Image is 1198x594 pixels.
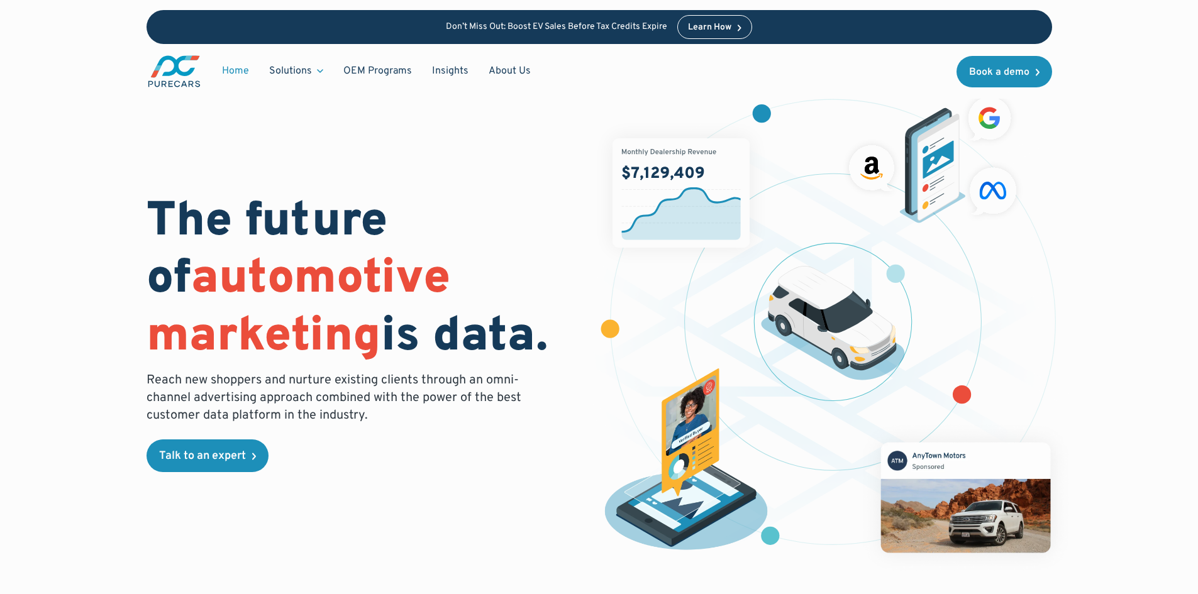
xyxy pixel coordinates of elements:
[969,67,1029,77] div: Book a demo
[147,54,202,89] img: purecars logo
[269,64,312,78] div: Solutions
[333,59,422,83] a: OEM Programs
[479,59,541,83] a: About Us
[159,451,246,462] div: Talk to an expert
[259,59,333,83] div: Solutions
[677,15,752,39] a: Learn How
[957,56,1052,87] a: Book a demo
[147,250,450,367] span: automotive marketing
[147,194,584,366] h1: The future of is data.
[446,22,667,33] p: Don’t Miss Out: Boost EV Sales Before Tax Credits Expire
[422,59,479,83] a: Insights
[147,54,202,89] a: main
[147,439,269,472] a: Talk to an expert
[857,419,1074,576] img: mockup of facebook post
[843,91,1023,223] img: ads on social media and advertising partners
[688,23,731,32] div: Learn How
[212,59,259,83] a: Home
[147,371,529,424] p: Reach new shoppers and nurture existing clients through an omni-channel advertising approach comb...
[592,368,780,556] img: persona of a buyer
[761,266,906,380] img: illustration of a vehicle
[613,138,750,248] img: chart showing monthly dealership revenue of $7m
